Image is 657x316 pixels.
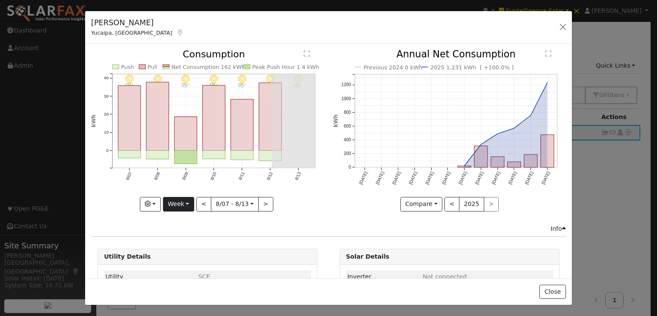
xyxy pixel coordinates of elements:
[146,82,169,151] rect: onclick=""
[441,171,451,185] text: [DATE]
[181,171,189,181] text: 8/09
[507,162,521,167] rect: onclick=""
[235,83,250,88] p: 93°
[343,110,351,115] text: 800
[491,157,504,167] rect: onclick=""
[496,132,499,136] circle: onclick=""
[341,83,351,87] text: 1200
[424,171,435,185] text: [DATE]
[153,171,161,181] text: 8/08
[343,124,351,128] text: 600
[203,151,225,159] rect: onclick=""
[91,30,172,36] span: Yucaipa, [GEOGRAPHIC_DATA]
[207,83,222,88] p: 93°
[231,99,254,151] rect: onclick=""
[91,17,184,28] h5: [PERSON_NAME]
[346,271,421,283] td: Inverter
[125,171,133,181] text: 8/07
[266,171,274,181] text: 8/12
[238,75,246,83] i: 8/11 - Clear
[172,64,245,70] text: Net Consumption 162 kWh
[154,75,162,83] i: 8/08 - Clear
[541,135,554,167] rect: onclick=""
[91,115,97,128] text: kWh
[198,273,210,280] span: ID: null, authorized: 08/15/25
[104,94,109,98] text: 30
[458,171,468,185] text: [DATE]
[294,171,302,181] text: 8/13
[182,75,190,83] i: 8/09 - Clear
[423,273,467,280] span: ID: null, authorized: None
[512,127,516,130] circle: onclick=""
[375,171,385,185] text: [DATE]
[203,86,225,151] rect: onclick=""
[539,285,565,299] button: Close
[343,137,351,142] text: 400
[163,197,194,212] button: Week
[122,83,137,88] p: 97°
[121,64,134,70] text: Push
[545,81,549,85] circle: onclick=""
[343,152,351,156] text: 200
[430,64,514,71] text: 2025 1,231 kWh [ +100.0% ]
[175,117,197,151] rect: onclick=""
[259,151,282,161] rect: onclick=""
[238,171,246,181] text: 8/11
[104,76,109,80] text: 40
[118,151,141,158] rect: onclick=""
[304,50,310,57] text: 
[474,146,488,167] rect: onclick=""
[341,96,351,101] text: 1000
[148,64,157,70] text: Pull
[231,151,254,160] rect: onclick=""
[104,271,197,283] td: Utility
[333,115,339,128] text: kWh
[183,49,245,60] text: Consumption
[178,83,193,88] p: 93°
[391,171,402,185] text: [DATE]
[541,171,551,185] text: [DATE]
[210,75,218,83] i: 8/10 - Clear
[400,197,443,212] button: Compare
[459,197,484,212] button: 2025
[259,83,282,151] rect: onclick=""
[364,64,423,71] text: Previous 2024 0 kWh
[175,151,197,164] rect: onclick=""
[104,112,109,117] text: 20
[104,253,151,260] strong: Utility Details
[474,171,485,185] text: [DATE]
[444,197,459,212] button: <
[408,171,418,185] text: [DATE]
[458,166,471,167] rect: onclick=""
[529,114,533,117] circle: onclick=""
[479,143,482,146] circle: onclick=""
[104,130,109,135] text: 10
[524,155,537,167] rect: onclick=""
[210,171,217,181] text: 8/10
[118,86,141,151] rect: onclick=""
[348,165,351,170] text: 0
[397,49,516,60] text: Annual Net Consumption
[266,75,275,83] i: 8/12 - Clear
[176,29,184,36] a: Map
[258,197,273,212] button: >
[491,171,501,185] text: [DATE]
[125,75,134,83] i: 8/07 - Clear
[252,64,320,70] text: Peak Push Hour 1.4 kWh
[524,171,534,185] text: [DATE]
[550,224,566,233] div: Info
[346,253,389,260] strong: Solar Details
[211,197,259,212] button: 8/07 - 8/13
[545,51,551,57] text: 
[106,148,109,153] text: 0
[507,171,518,185] text: [DATE]
[358,171,368,185] text: [DATE]
[146,151,169,159] rect: onclick=""
[196,197,211,212] button: <
[462,164,466,168] circle: onclick=""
